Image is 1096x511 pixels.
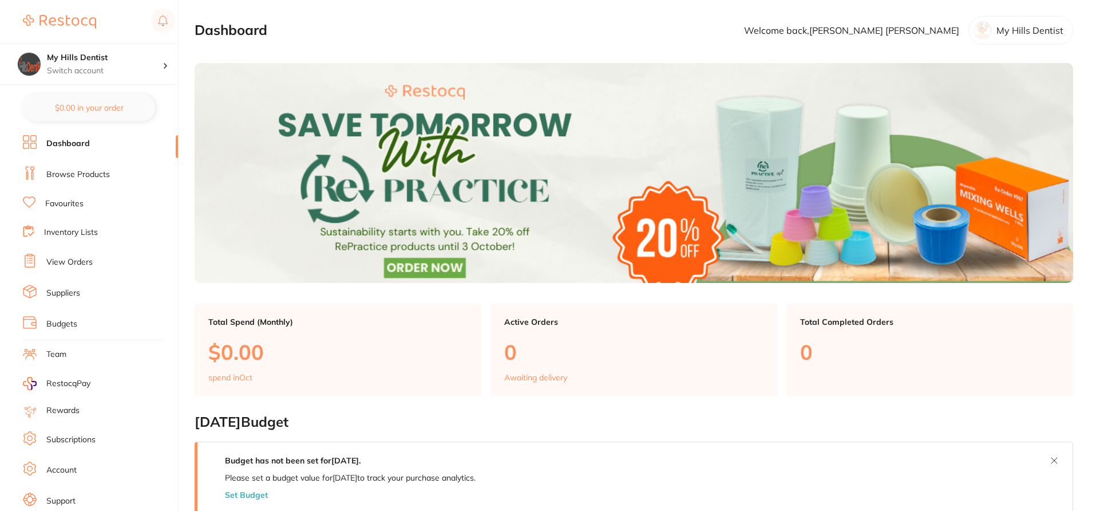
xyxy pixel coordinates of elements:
[195,63,1073,283] img: Dashboard
[800,340,1059,364] p: 0
[45,198,84,210] a: Favourites
[996,25,1063,36] p: My Hills Dentist
[225,473,476,482] p: Please set a budget value for [DATE] to track your purchase analytics.
[44,227,98,238] a: Inventory Lists
[46,349,66,360] a: Team
[23,9,96,35] a: Restocq Logo
[504,340,763,364] p: 0
[18,53,41,76] img: My Hills Dentist
[800,317,1059,327] p: Total Completed Orders
[46,169,110,180] a: Browse Products
[786,304,1073,396] a: Total Completed Orders0
[195,414,1073,430] h2: [DATE] Budget
[46,138,90,150] a: Dashboard
[225,490,268,500] button: Set Budget
[23,15,96,29] img: Restocq Logo
[225,455,361,466] strong: Budget has not been set for [DATE] .
[46,257,93,268] a: View Orders
[46,496,76,507] a: Support
[208,373,252,382] p: spend in Oct
[46,405,80,416] a: Rewards
[47,52,163,64] h4: My Hills Dentist
[46,378,90,390] span: RestocqPay
[23,377,37,390] img: RestocqPay
[23,377,90,390] a: RestocqPay
[195,304,481,396] a: Total Spend (Monthly)$0.00spend inOct
[195,22,267,38] h2: Dashboard
[46,319,77,330] a: Budgets
[46,288,80,299] a: Suppliers
[46,434,96,446] a: Subscriptions
[23,94,155,121] button: $0.00 in your order
[504,373,567,382] p: Awaiting delivery
[46,465,77,476] a: Account
[208,340,468,364] p: $0.00
[504,317,763,327] p: Active Orders
[490,304,777,396] a: Active Orders0Awaiting delivery
[208,317,468,327] p: Total Spend (Monthly)
[744,25,959,36] p: Welcome back, [PERSON_NAME] [PERSON_NAME]
[47,65,163,77] p: Switch account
